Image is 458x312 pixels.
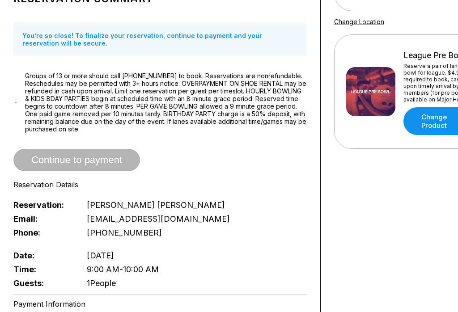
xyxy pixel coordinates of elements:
span: Time: [13,265,72,274]
span: Email: [13,214,72,223]
span: Guests: [13,278,72,288]
span: Reservation: [13,200,72,210]
span: [EMAIL_ADDRESS][DOMAIN_NAME] [87,214,230,223]
span: [PHONE_NUMBER] [87,228,162,237]
div: Payment Information [13,299,307,308]
span: 9:00 AM - 10:00 AM [87,265,159,274]
span: 1 People [87,278,116,288]
span: Date: [13,251,72,260]
span: Groups of 13 or more should call [PHONE_NUMBER] to book. Reservations are nonrefundable. Reschedu... [25,72,307,133]
a: Change Location [334,18,384,25]
div: Reservation Details [13,180,307,189]
div: You’re so close! To finalize your reservation, continue to payment and your reservation will be s... [13,23,307,56]
img: League Pre Bowl [346,67,395,116]
span: Phone: [13,228,72,237]
span: [PERSON_NAME] [PERSON_NAME] [87,200,225,210]
span: [DATE] [87,251,114,260]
